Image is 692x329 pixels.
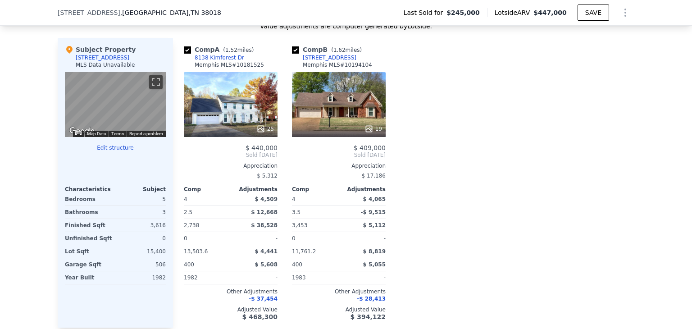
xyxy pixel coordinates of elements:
[184,162,278,169] div: Appreciation
[115,186,166,193] div: Subject
[292,196,296,202] span: 4
[364,124,382,133] div: 19
[351,313,386,320] span: $ 394,122
[65,72,166,137] div: Map
[341,271,386,284] div: -
[292,235,296,242] span: 0
[232,232,278,245] div: -
[129,131,163,136] a: Report a problem
[361,209,386,215] span: -$ 9,515
[495,8,533,17] span: Lotside ARV
[184,196,187,202] span: 4
[65,72,166,137] div: Street View
[255,196,278,202] span: $ 4,509
[65,232,114,245] div: Unfinished Sqft
[578,5,609,21] button: SAVE
[246,144,278,151] span: $ 440,000
[58,22,634,31] div: Value adjustments are computer generated by Lotside .
[184,151,278,159] span: Sold [DATE]
[341,232,386,245] div: -
[292,261,302,268] span: 400
[242,313,278,320] span: $ 468,300
[292,54,356,61] a: [STREET_ADDRESS]
[328,47,365,53] span: ( miles)
[65,186,115,193] div: Characteristics
[184,288,278,295] div: Other Adjustments
[111,131,124,136] a: Terms (opens in new tab)
[357,296,386,302] span: -$ 28,413
[292,288,386,295] div: Other Adjustments
[188,9,221,16] span: , TN 38018
[184,271,229,284] div: 1982
[446,8,480,17] span: $245,000
[256,124,274,133] div: 25
[533,9,567,16] span: $447,000
[67,125,97,137] img: Google
[184,54,244,61] a: 8138 Kimforest Dr
[404,8,447,17] span: Last Sold for
[65,144,166,151] button: Edit structure
[255,173,278,179] span: -$ 5,312
[184,306,278,313] div: Adjusted Value
[292,162,386,169] div: Appreciation
[117,271,166,284] div: 1982
[184,45,257,54] div: Comp A
[303,61,372,69] div: Memphis MLS # 10194104
[231,186,278,193] div: Adjustments
[117,193,166,206] div: 5
[184,248,208,255] span: 13,503.6
[251,222,278,228] span: $ 38,528
[255,248,278,255] span: $ 4,441
[292,151,386,159] span: Sold [DATE]
[249,296,278,302] span: -$ 37,454
[363,196,386,202] span: $ 4,065
[292,206,337,219] div: 3.5
[292,306,386,313] div: Adjusted Value
[333,47,346,53] span: 1.62
[184,261,194,268] span: 400
[117,219,166,232] div: 3,616
[339,186,386,193] div: Adjustments
[292,222,307,228] span: 3,453
[65,206,114,219] div: Bathrooms
[195,61,264,69] div: Memphis MLS # 10181525
[65,219,114,232] div: Finished Sqft
[219,47,257,53] span: ( miles)
[292,186,339,193] div: Comp
[117,232,166,245] div: 0
[65,245,114,258] div: Lot Sqft
[184,186,231,193] div: Comp
[87,131,106,137] button: Map Data
[292,248,316,255] span: 11,761.2
[117,258,166,271] div: 506
[363,222,386,228] span: $ 5,112
[75,131,82,135] button: Keyboard shortcuts
[184,222,199,228] span: 2,738
[120,8,221,17] span: , [GEOGRAPHIC_DATA]
[184,235,187,242] span: 0
[67,125,97,137] a: Open this area in Google Maps (opens a new window)
[360,173,386,179] span: -$ 17,186
[184,206,229,219] div: 2.5
[616,4,634,22] button: Show Options
[76,54,129,61] div: [STREET_ADDRESS]
[117,245,166,258] div: 15,400
[363,261,386,268] span: $ 5,055
[363,248,386,255] span: $ 8,819
[251,209,278,215] span: $ 12,668
[149,75,163,89] button: Toggle fullscreen view
[232,271,278,284] div: -
[65,193,114,206] div: Bedrooms
[225,47,237,53] span: 1.52
[195,54,244,61] div: 8138 Kimforest Dr
[58,8,120,17] span: [STREET_ADDRESS]
[354,144,386,151] span: $ 409,000
[117,206,166,219] div: 3
[292,271,337,284] div: 1983
[65,45,136,54] div: Subject Property
[76,61,135,69] div: MLS Data Unavailable
[255,261,278,268] span: $ 5,608
[303,54,356,61] div: [STREET_ADDRESS]
[65,258,114,271] div: Garage Sqft
[292,45,365,54] div: Comp B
